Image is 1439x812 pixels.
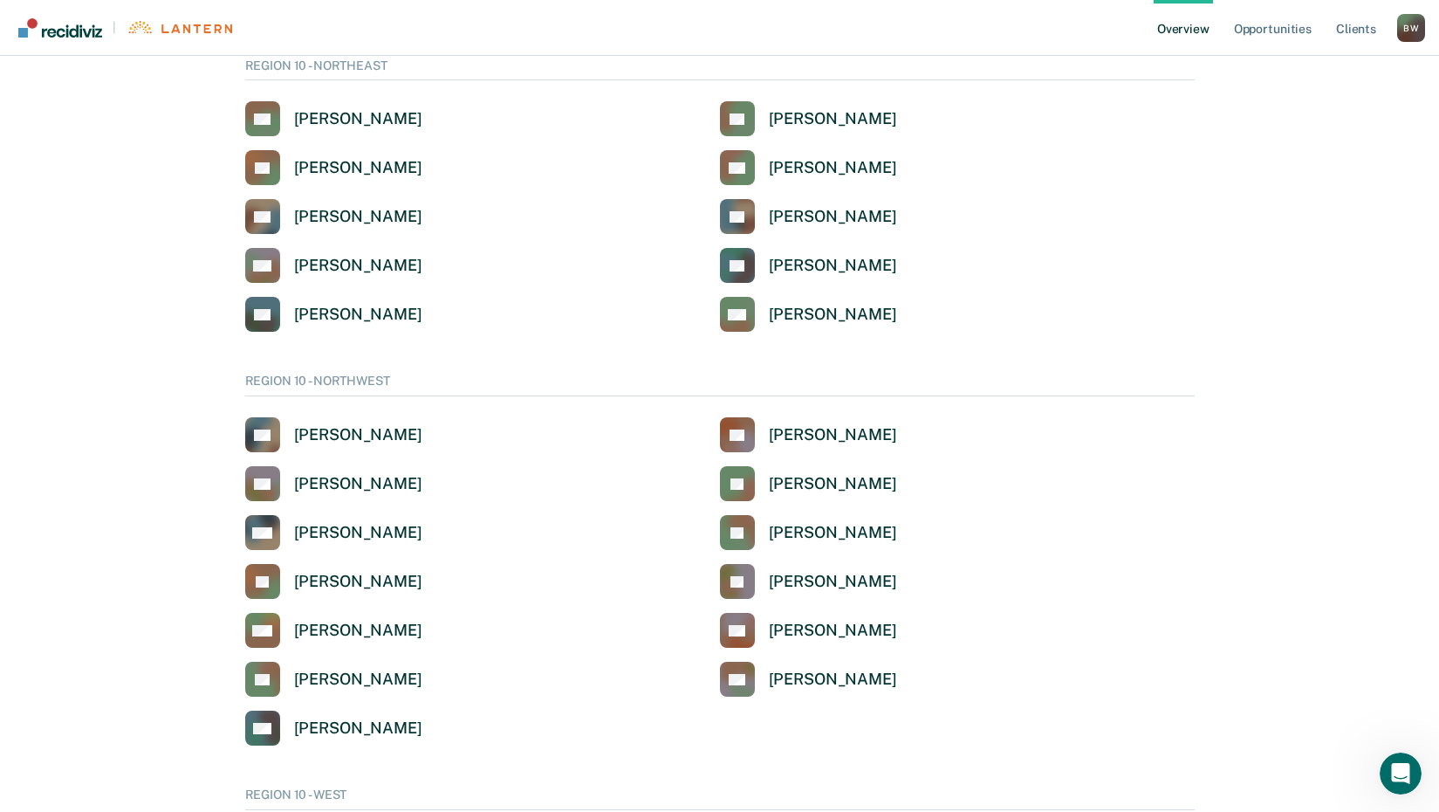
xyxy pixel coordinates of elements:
[294,109,422,129] div: [PERSON_NAME]
[720,515,897,550] a: [PERSON_NAME]
[769,523,897,543] div: [PERSON_NAME]
[720,466,897,501] a: [PERSON_NAME]
[294,474,422,494] div: [PERSON_NAME]
[245,515,422,550] a: [PERSON_NAME]
[720,199,897,234] a: [PERSON_NAME]
[294,621,422,641] div: [PERSON_NAME]
[245,199,422,234] a: [PERSON_NAME]
[294,719,422,739] div: [PERSON_NAME]
[294,256,422,276] div: [PERSON_NAME]
[769,109,897,129] div: [PERSON_NAME]
[294,670,422,690] div: [PERSON_NAME]
[245,711,422,746] a: [PERSON_NAME]
[720,150,897,185] a: [PERSON_NAME]
[1380,753,1422,795] iframe: Intercom live chat
[720,101,897,136] a: [PERSON_NAME]
[245,662,422,697] a: [PERSON_NAME]
[720,662,897,697] a: [PERSON_NAME]
[294,523,422,543] div: [PERSON_NAME]
[1397,14,1425,42] div: B W
[769,621,897,641] div: [PERSON_NAME]
[769,207,897,227] div: [PERSON_NAME]
[294,305,422,325] div: [PERSON_NAME]
[769,425,897,445] div: [PERSON_NAME]
[245,613,422,648] a: [PERSON_NAME]
[769,158,897,178] div: [PERSON_NAME]
[769,670,897,690] div: [PERSON_NAME]
[294,572,422,592] div: [PERSON_NAME]
[720,613,897,648] a: [PERSON_NAME]
[245,297,422,332] a: [PERSON_NAME]
[294,207,422,227] div: [PERSON_NAME]
[127,21,232,34] img: Lantern
[245,466,422,501] a: [PERSON_NAME]
[720,248,897,283] a: [PERSON_NAME]
[720,297,897,332] a: [PERSON_NAME]
[720,417,897,452] a: [PERSON_NAME]
[245,564,422,599] a: [PERSON_NAME]
[769,474,897,494] div: [PERSON_NAME]
[245,788,1195,810] div: REGION 10 - WEST
[18,18,102,38] img: Recidiviz
[769,256,897,276] div: [PERSON_NAME]
[294,425,422,445] div: [PERSON_NAME]
[245,101,422,136] a: [PERSON_NAME]
[720,564,897,599] a: [PERSON_NAME]
[245,150,422,185] a: [PERSON_NAME]
[1397,14,1425,42] button: Profile dropdown button
[245,58,1195,81] div: REGION 10 - NORTHEAST
[769,305,897,325] div: [PERSON_NAME]
[245,417,422,452] a: [PERSON_NAME]
[769,572,897,592] div: [PERSON_NAME]
[102,20,127,35] span: |
[245,374,1195,396] div: REGION 10 - NORTHWEST
[294,158,422,178] div: [PERSON_NAME]
[245,248,422,283] a: [PERSON_NAME]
